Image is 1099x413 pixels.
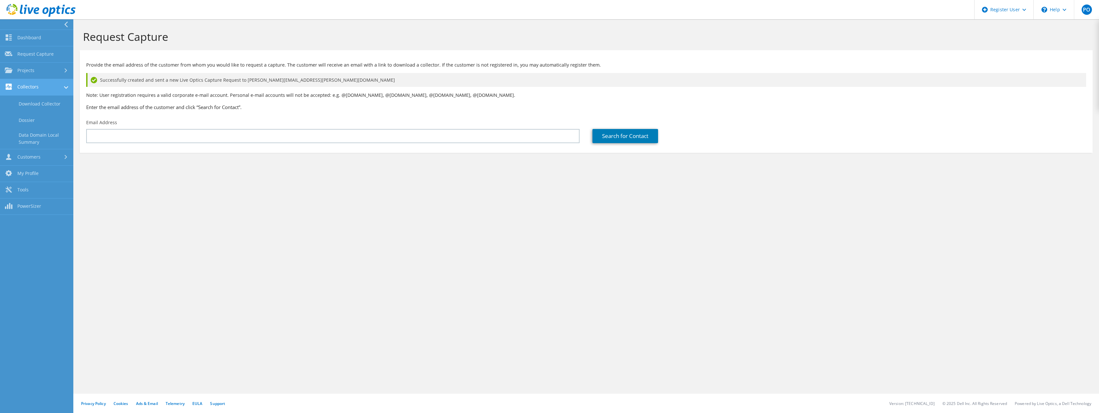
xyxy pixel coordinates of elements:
[86,61,1086,69] p: Provide the email address of the customer from whom you would like to request a capture. The cust...
[83,30,1086,43] h1: Request Capture
[86,92,1086,99] p: Note: User registration requires a valid corporate e-mail account. Personal e-mail accounts will ...
[136,401,158,406] a: Ads & Email
[81,401,106,406] a: Privacy Policy
[86,119,117,126] label: Email Address
[592,129,658,143] a: Search for Contact
[889,401,935,406] li: Version: [TECHNICAL_ID]
[166,401,185,406] a: Telemetry
[100,77,395,84] span: Successfully created and sent a new Live Optics Capture Request to [PERSON_NAME][EMAIL_ADDRESS][P...
[1082,5,1092,15] span: PO
[942,401,1007,406] li: © 2025 Dell Inc. All Rights Reserved
[192,401,202,406] a: EULA
[1015,401,1091,406] li: Powered by Live Optics, a Dell Technology
[86,104,1086,111] h3: Enter the email address of the customer and click “Search for Contact”.
[1041,7,1047,13] svg: \n
[114,401,128,406] a: Cookies
[210,401,225,406] a: Support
